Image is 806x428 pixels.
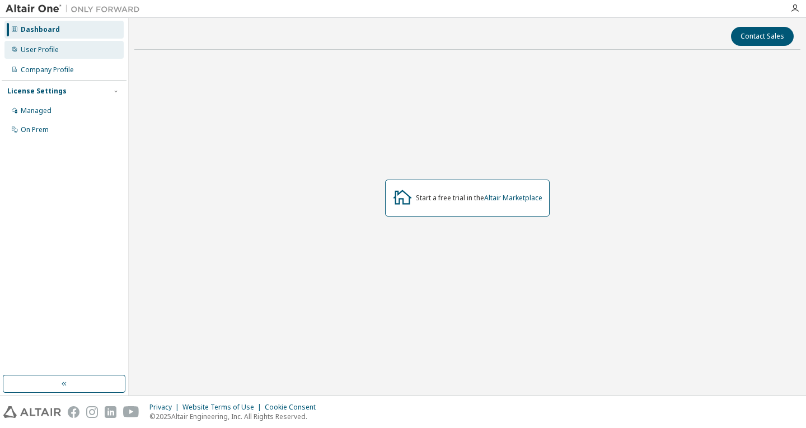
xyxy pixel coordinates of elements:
div: On Prem [21,125,49,134]
img: facebook.svg [68,406,79,418]
img: altair_logo.svg [3,406,61,418]
div: License Settings [7,87,67,96]
img: linkedin.svg [105,406,116,418]
div: Dashboard [21,25,60,34]
div: Website Terms of Use [182,403,265,412]
img: Altair One [6,3,146,15]
div: User Profile [21,45,59,54]
div: Managed [21,106,51,115]
div: Privacy [149,403,182,412]
div: Company Profile [21,65,74,74]
p: © 2025 Altair Engineering, Inc. All Rights Reserved. [149,412,322,421]
img: instagram.svg [86,406,98,418]
div: Start a free trial in the [416,194,542,203]
button: Contact Sales [731,27,794,46]
img: youtube.svg [123,406,139,418]
a: Altair Marketplace [484,193,542,203]
div: Cookie Consent [265,403,322,412]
